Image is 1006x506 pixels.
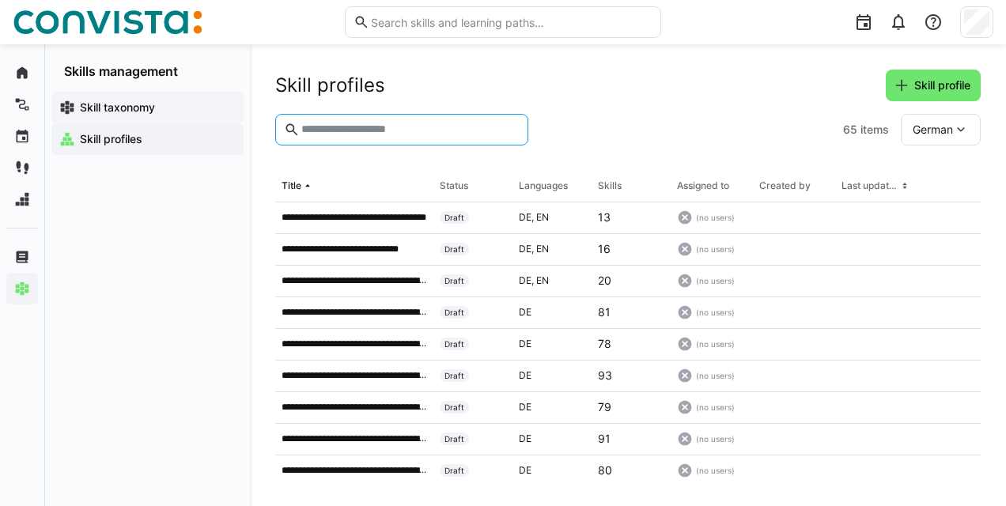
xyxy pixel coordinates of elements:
[519,464,531,476] span: de
[440,243,469,255] span: Draft
[282,179,301,192] div: Title
[440,338,469,350] span: Draft
[696,370,735,381] span: (no users)
[696,402,735,413] span: (no users)
[696,433,735,444] span: (no users)
[536,211,549,223] span: en
[696,307,735,318] span: (no users)
[440,432,469,445] span: Draft
[913,122,953,138] span: German
[696,275,735,286] span: (no users)
[440,369,469,382] span: Draft
[598,241,611,257] p: 16
[519,274,536,286] span: de
[440,211,469,224] span: Draft
[440,464,469,477] span: Draft
[677,179,729,192] div: Assigned to
[598,336,611,352] p: 78
[843,122,857,138] span: 65
[519,243,536,255] span: de
[598,431,611,447] p: 91
[598,179,622,192] div: Skills
[519,179,568,192] div: Languages
[696,338,735,349] span: (no users)
[440,274,469,287] span: Draft
[519,401,531,413] span: de
[598,463,612,478] p: 80
[519,432,531,444] span: de
[886,70,981,101] button: Skill profile
[440,179,468,192] div: Status
[598,210,611,225] p: 13
[759,179,811,192] div: Created by
[841,179,898,192] div: Last updated on
[860,122,889,138] span: items
[440,306,469,319] span: Draft
[696,212,735,223] span: (no users)
[598,304,611,320] p: 81
[519,306,531,318] span: de
[275,74,385,97] h2: Skill profiles
[912,77,973,93] span: Skill profile
[536,274,549,286] span: en
[519,211,536,223] span: de
[598,368,612,383] p: 93
[598,399,611,415] p: 79
[440,401,469,413] span: Draft
[519,369,531,381] span: de
[536,243,549,255] span: en
[598,273,611,289] p: 20
[519,338,531,349] span: de
[696,465,735,476] span: (no users)
[696,244,735,255] span: (no users)
[369,15,652,29] input: Search skills and learning paths…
